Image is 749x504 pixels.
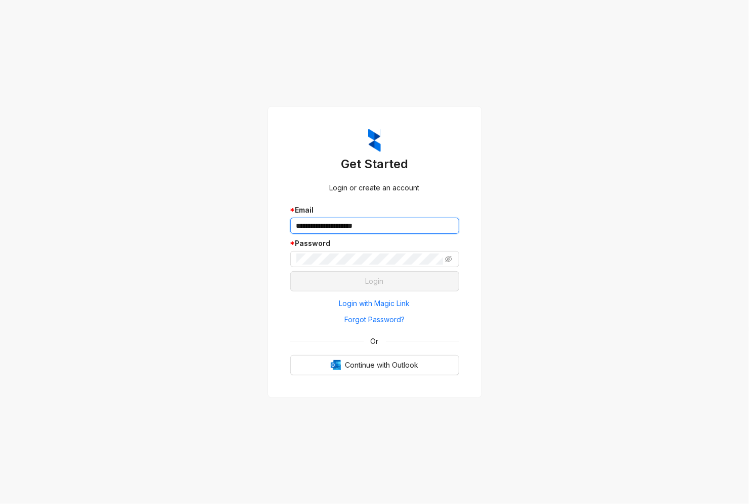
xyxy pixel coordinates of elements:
[344,314,405,325] span: Forgot Password?
[290,238,459,249] div: Password
[445,256,452,263] span: eye-invisible
[290,205,459,216] div: Email
[290,271,459,291] button: Login
[368,129,381,152] img: ZumaIcon
[364,336,386,347] span: Or
[290,312,459,328] button: Forgot Password?
[290,355,459,375] button: OutlookContinue with Outlook
[339,298,410,309] span: Login with Magic Link
[290,295,459,312] button: Login with Magic Link
[290,156,459,172] h3: Get Started
[331,360,341,370] img: Outlook
[290,182,459,193] div: Login or create an account
[345,360,418,371] span: Continue with Outlook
